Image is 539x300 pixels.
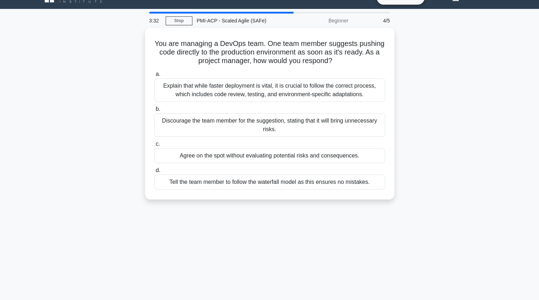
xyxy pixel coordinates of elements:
span: b. [156,106,160,112]
div: Discourage the team member for the suggestion, stating that it will bring unnecessary risks. [154,113,385,137]
a: Stop [166,16,192,25]
h5: You are managing a DevOps team. One team member suggests pushing code directly to the production ... [154,39,386,66]
div: 3:32 [145,14,166,28]
div: Beginner [290,14,353,28]
div: PMI-ACP - Scaled Agile (SAFe) [192,14,290,28]
div: Tell the team member to follow the waterfall model as this ensures no mistakes. [154,175,385,190]
div: Explain that while faster deployment is vital, it is crucial to follow the correct process, which... [154,78,385,102]
div: Agree on the spot without evaluating potential risks and consequences. [154,148,385,163]
span: c. [156,141,160,147]
span: a. [156,71,160,77]
div: 4/5 [353,14,394,28]
span: d. [156,167,160,173]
